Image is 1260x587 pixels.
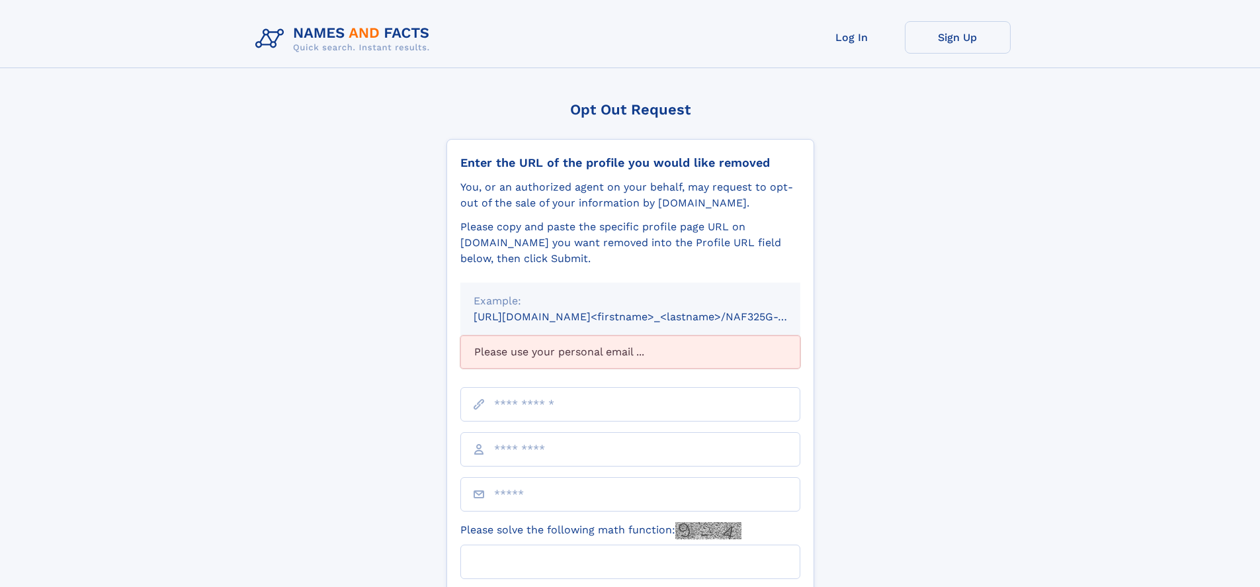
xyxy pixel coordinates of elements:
div: Please copy and paste the specific profile page URL on [DOMAIN_NAME] you want removed into the Pr... [460,219,800,267]
label: Please solve the following math function: [460,522,741,539]
div: You, or an authorized agent on your behalf, may request to opt-out of the sale of your informatio... [460,179,800,211]
a: Log In [799,21,905,54]
img: Logo Names and Facts [250,21,441,57]
div: Please use your personal email ... [460,336,800,369]
a: Sign Up [905,21,1011,54]
small: [URL][DOMAIN_NAME]<firstname>_<lastname>/NAF325G-xxxxxxxx [474,310,825,323]
div: Enter the URL of the profile you would like removed [460,156,800,170]
div: Example: [474,293,787,309]
div: Opt Out Request [446,101,814,118]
